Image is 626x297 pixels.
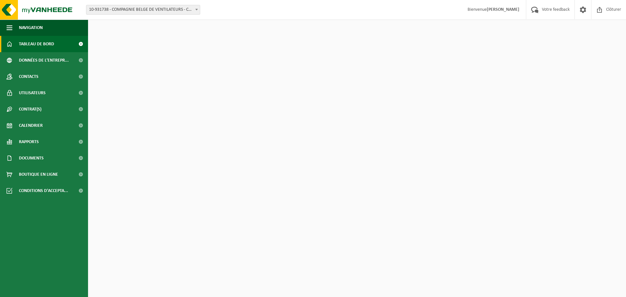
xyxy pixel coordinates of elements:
span: Tableau de bord [19,36,54,52]
span: Utilisateurs [19,85,46,101]
span: Contacts [19,68,38,85]
span: 10-931738 - COMPAGNIE BELGE DE VENTILATEURS - CBV [86,5,200,15]
span: Navigation [19,20,43,36]
span: Contrat(s) [19,101,41,117]
span: 10-931738 - COMPAGNIE BELGE DE VENTILATEURS - CBV [86,5,200,14]
span: Conditions d'accepta... [19,183,68,199]
span: Données de l'entrepr... [19,52,69,68]
span: Rapports [19,134,39,150]
span: Documents [19,150,44,166]
span: Boutique en ligne [19,166,58,183]
strong: [PERSON_NAME] [487,7,519,12]
span: Calendrier [19,117,43,134]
